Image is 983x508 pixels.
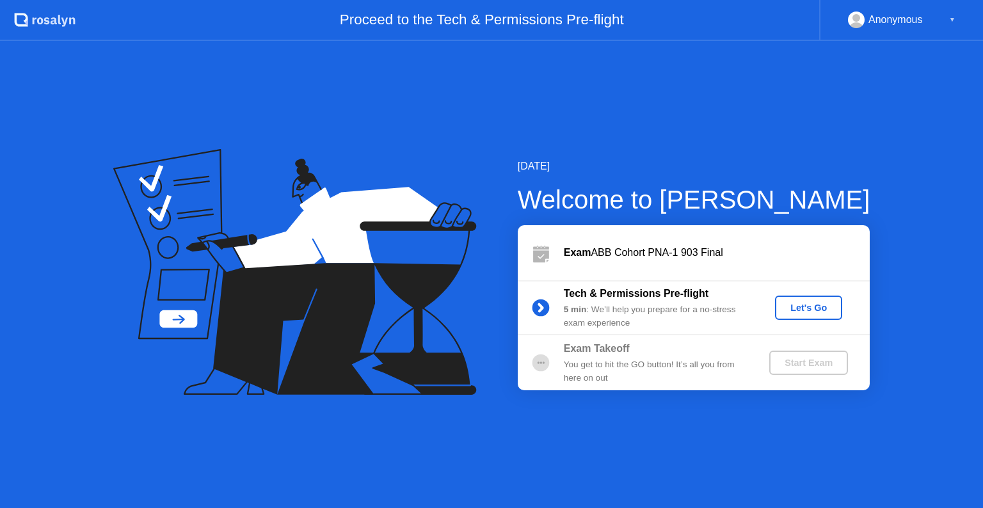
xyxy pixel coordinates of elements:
div: Let's Go [780,303,837,313]
div: Start Exam [774,358,843,368]
div: Welcome to [PERSON_NAME] [518,180,870,219]
b: Exam [564,247,591,258]
div: Anonymous [868,12,923,28]
b: Tech & Permissions Pre-flight [564,288,708,299]
div: ABB Cohort PNA-1 903 Final [564,245,870,260]
button: Start Exam [769,351,848,375]
button: Let's Go [775,296,842,320]
b: Exam Takeoff [564,343,630,354]
div: ▼ [949,12,955,28]
div: [DATE] [518,159,870,174]
div: You get to hit the GO button! It’s all you from here on out [564,358,748,385]
div: : We’ll help you prepare for a no-stress exam experience [564,303,748,329]
b: 5 min [564,305,587,314]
